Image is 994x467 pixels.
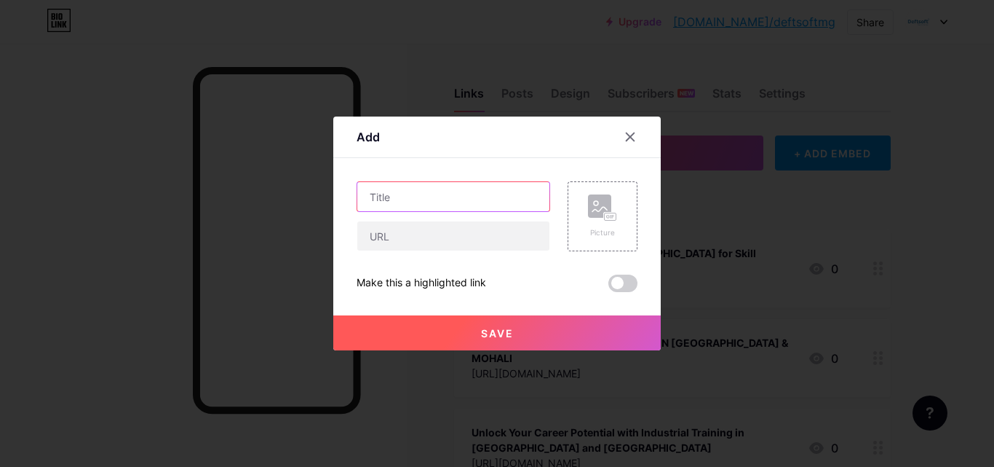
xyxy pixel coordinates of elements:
[333,315,661,350] button: Save
[481,327,514,340] span: Save
[357,275,486,292] div: Make this a highlighted link
[357,128,380,146] div: Add
[588,227,617,238] div: Picture
[357,221,549,251] input: URL
[357,182,549,211] input: Title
